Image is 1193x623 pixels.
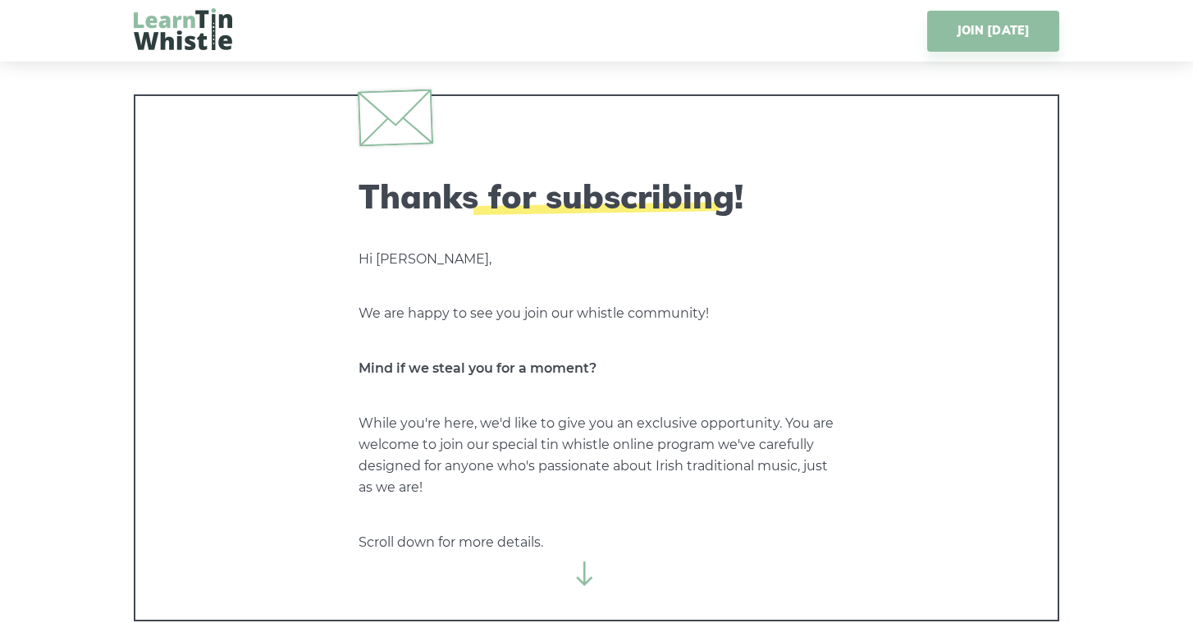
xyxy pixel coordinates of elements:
a: JOIN [DATE] [927,11,1059,52]
img: envelope.svg [358,89,433,146]
img: LearnTinWhistle.com [134,8,232,50]
p: Hi [PERSON_NAME], [359,249,834,270]
h2: Thanks for subscribing! [359,176,834,216]
p: We are happy to see you join our whistle community! [359,303,834,324]
strong: Mind if we steal you for a moment? [359,360,596,376]
p: While you're here, we'd like to give you an exclusive opportunity. You are welcome to join our sp... [359,413,834,498]
p: Scroll down for more details. [359,532,834,553]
